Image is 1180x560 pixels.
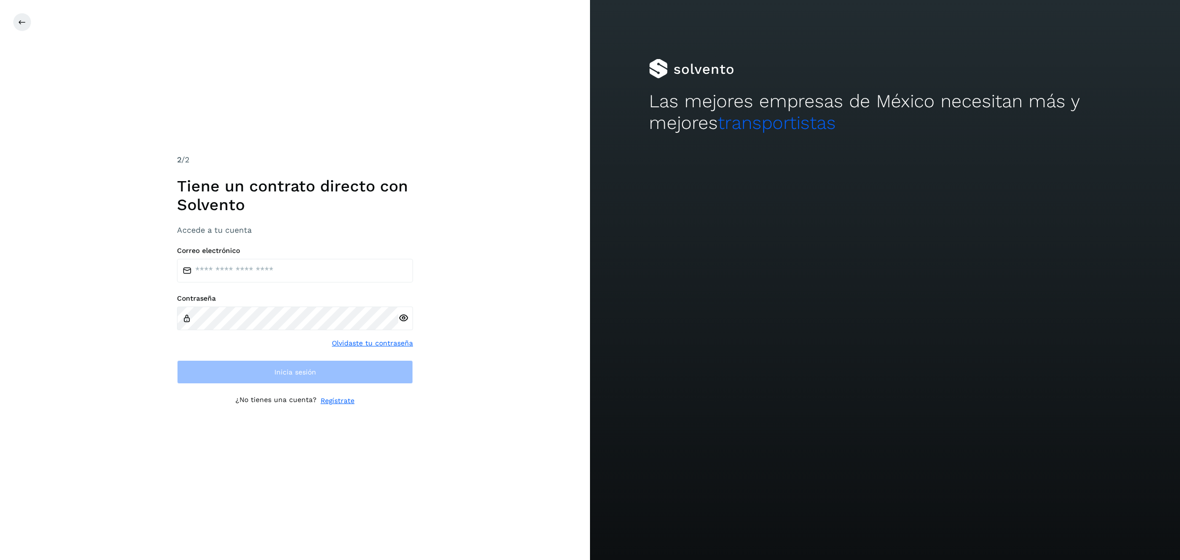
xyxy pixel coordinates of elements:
[649,91,1121,134] h2: Las mejores empresas de México necesitan más y mejores
[332,338,413,348] a: Olvidaste tu contraseña
[274,369,316,375] span: Inicia sesión
[177,177,413,215] h1: Tiene un contrato directo con Solvento
[177,247,413,255] label: Correo electrónico
[177,360,413,384] button: Inicia sesión
[236,396,317,406] p: ¿No tienes una cuenta?
[718,112,836,133] span: transportistas
[177,225,413,235] h3: Accede a tu cuenta
[177,154,413,166] div: /2
[177,155,181,164] span: 2
[321,396,354,406] a: Regístrate
[177,294,413,303] label: Contraseña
